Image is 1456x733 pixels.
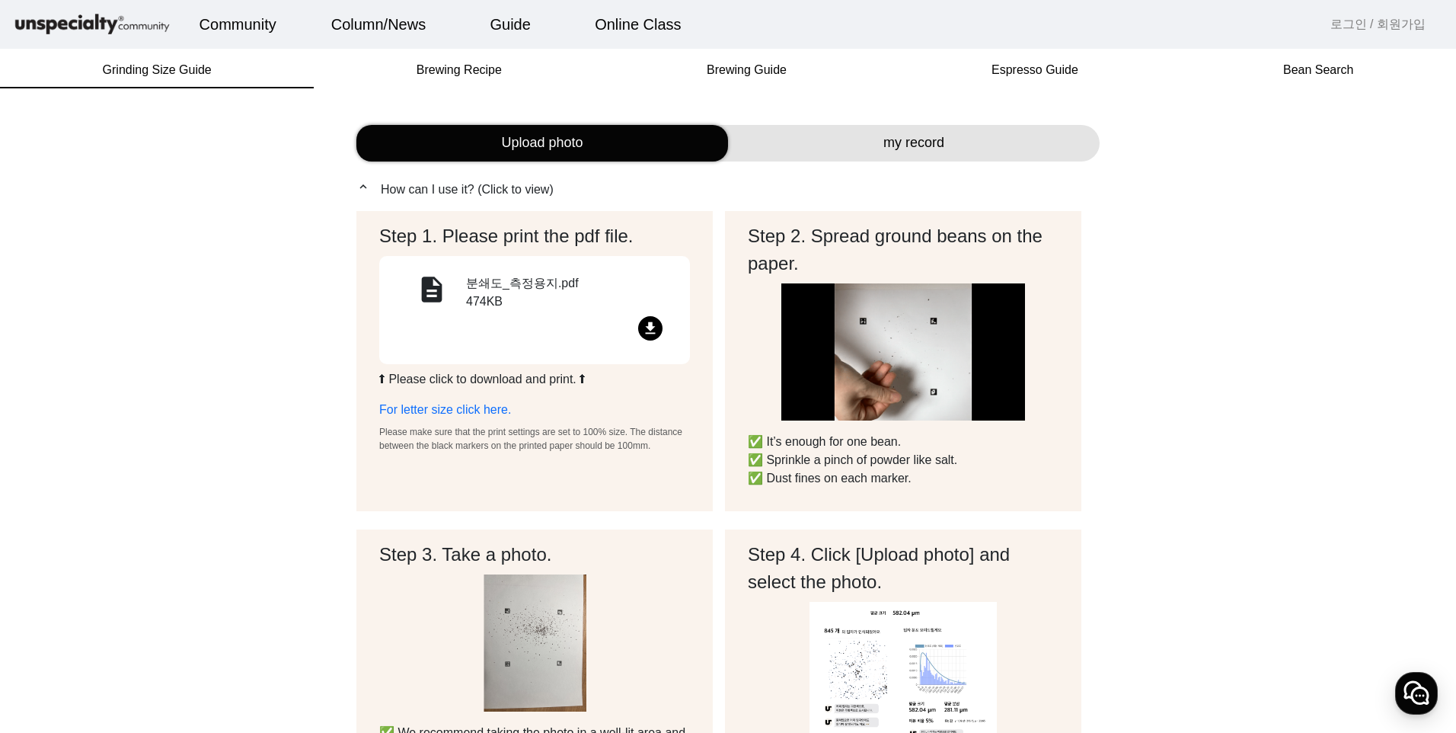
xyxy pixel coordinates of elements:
a: Community [187,4,289,45]
mat-icon: file_download [638,316,663,341]
span: Espresso Guide [991,64,1078,76]
a: 로그인 / 회원가입 [1330,15,1426,34]
p: How can I use it? (Click to view) [356,180,1100,199]
h2: Step 4. Click [Upload photo] and select the photo. [748,541,1058,596]
a: Online Class [583,4,693,45]
p: ⬆ Please click to download and print. ⬆ [379,370,690,389]
a: 홈 [5,483,101,521]
p: ✅ It’s enough for one bean. ✅ Sprinkle a pinch of powder like salt. ✅ Dust fines on each marker. [748,433,1058,488]
a: For letter size click here. [379,403,511,416]
img: logo [12,11,172,38]
span: my record [883,133,944,153]
img: guide [484,575,586,712]
a: 설정 [196,483,292,521]
span: Brewing Recipe [417,64,502,76]
span: 대화 [139,507,158,519]
a: Guide [478,4,543,45]
h2: Step 3. Take a photo. [379,541,690,568]
span: Grinding Size Guide [103,64,212,76]
span: Brewing Guide [707,64,787,76]
mat-icon: expand_less [356,180,375,194]
span: Upload photo [501,133,583,153]
h2: Step 2. Spread ground beans on the paper. [748,222,1058,277]
p: Please make sure that the print settings are set to 100% size. The distance between the black mar... [379,425,690,453]
span: Bean Search [1283,64,1354,76]
div: 분쇄도_측정용지.pdf 474KB [466,274,672,316]
a: Column/News [319,4,438,45]
a: 대화 [101,483,196,521]
mat-icon: description [413,274,450,311]
span: 설정 [235,506,254,518]
h2: Step 1. Please print the pdf file. [379,222,690,250]
span: 홈 [48,506,57,518]
img: guide [781,283,1026,421]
